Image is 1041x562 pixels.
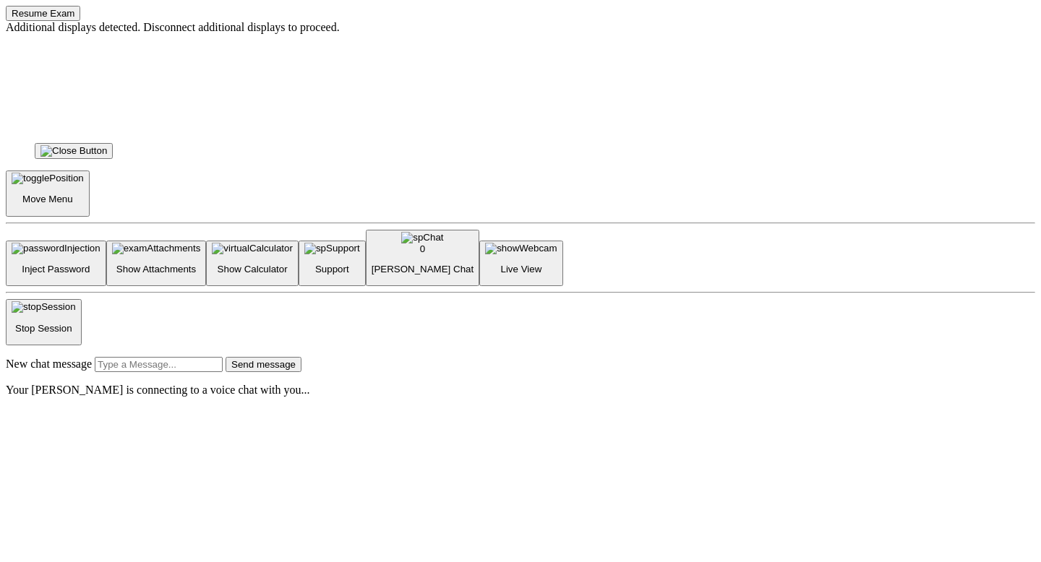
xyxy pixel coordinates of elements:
img: virtualCalculator [212,243,293,254]
button: Send message [226,357,301,372]
p: Show Calculator [212,264,293,274]
img: Close Button [40,145,107,157]
p: Show Attachments [112,264,201,274]
p: Stop Session [12,323,76,334]
label: New chat message [6,358,92,370]
button: Resume Exam [6,6,80,21]
p: Live View [485,264,557,274]
p: Inject Password [12,264,100,274]
input: Type a Message... [95,357,223,372]
button: spChat0[PERSON_NAME] Chat [366,230,479,287]
button: Show Calculator [206,241,299,287]
button: Inject Password [6,241,106,287]
p: Support [304,264,360,274]
p: [PERSON_NAME] Chat [372,264,474,274]
p: Your [PERSON_NAME] is connecting to a voice chat with you... [6,384,1035,397]
button: Live View [479,241,562,287]
img: examAttachments [112,243,201,254]
img: togglePosition [12,173,84,184]
button: Stop Session [6,299,82,345]
img: showWebcam [485,243,557,254]
img: passwordInjection [12,243,100,254]
button: Support [299,241,366,287]
img: spSupport [304,243,360,254]
button: Move Menu [6,170,90,217]
div: 0 [372,243,474,254]
span: Additional displays detected. Disconnect additional displays to proceed. [6,21,340,33]
img: spChat [401,232,443,243]
span: Send message [231,359,296,370]
p: Move Menu [12,194,84,204]
button: Show Attachments [106,241,207,287]
img: stopSession [12,301,76,313]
